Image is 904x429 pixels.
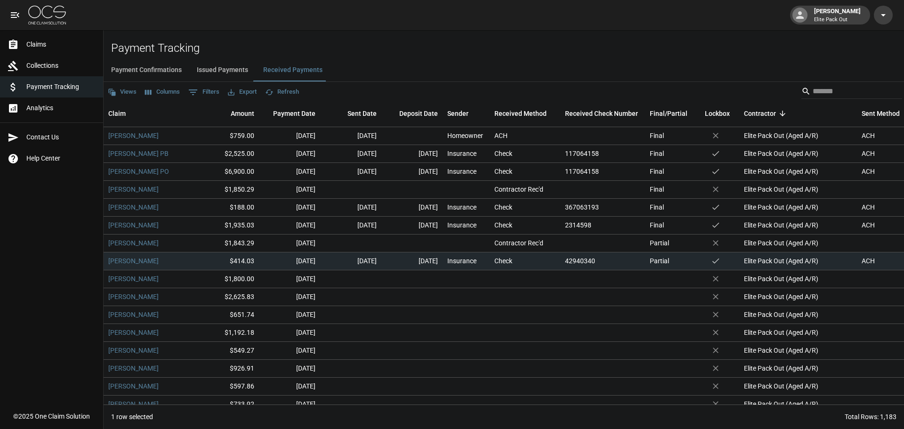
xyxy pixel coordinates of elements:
div: [DATE] [320,217,381,235]
a: [PERSON_NAME] [108,274,159,283]
div: $1,800.00 [198,270,259,288]
div: Elite Pack Out (Aged A/R) [739,217,857,235]
div: $1,843.29 [198,235,259,252]
div: [DATE] [381,252,443,270]
div: Final [650,167,664,176]
span: Contact Us [26,132,96,142]
div: Elite Pack Out (Aged A/R) [739,342,857,360]
div: Search [801,84,902,101]
div: Elite Pack Out (Aged A/R) [739,252,857,270]
div: Sent Method [857,100,904,127]
div: [DATE] [381,145,443,163]
span: Payment Tracking [26,82,96,92]
div: Elite Pack Out (Aged A/R) [739,324,857,342]
div: [DATE] [259,360,320,378]
div: $733.92 [198,396,259,413]
div: [DATE] [259,288,320,306]
div: dynamic tabs [104,59,904,81]
div: $1,935.03 [198,217,259,235]
div: [DATE] [259,396,320,413]
div: ACH [862,202,875,212]
div: Elite Pack Out (Aged A/R) [739,127,857,145]
div: [DATE] [259,199,320,217]
div: Elite Pack Out (Aged A/R) [739,378,857,396]
div: $1,850.29 [198,181,259,199]
div: Payment Date [259,100,320,127]
div: Final [650,185,664,194]
div: [DATE] [259,378,320,396]
div: $549.27 [198,342,259,360]
div: [DATE] [381,217,443,235]
div: [PERSON_NAME] [810,7,864,24]
div: 1 row selected [111,412,153,421]
div: Sender [443,100,490,127]
div: Payment Date [273,100,315,127]
div: Elite Pack Out (Aged A/R) [739,235,857,252]
div: $2,525.00 [198,145,259,163]
div: Received Check Number [560,100,645,127]
div: $651.74 [198,306,259,324]
div: Amount [198,100,259,127]
a: [PERSON_NAME] PO [108,167,169,176]
div: $414.03 [198,252,259,270]
div: $1,192.18 [198,324,259,342]
div: ACH [862,220,875,230]
a: [PERSON_NAME] [108,256,159,266]
div: Final [650,131,664,140]
div: Elite Pack Out (Aged A/R) [739,163,857,181]
div: Final [650,202,664,212]
div: Elite Pack Out (Aged A/R) [739,288,857,306]
div: Received Check Number [565,100,638,127]
button: Select columns [143,85,182,99]
div: Elite Pack Out (Aged A/R) [739,199,857,217]
a: [PERSON_NAME] [108,185,159,194]
div: [DATE] [259,217,320,235]
div: Contractor [744,100,776,127]
div: Final [650,220,664,230]
div: Insurance [447,167,476,176]
button: Show filters [186,85,222,100]
a: [PERSON_NAME] [108,131,159,140]
div: Lockbox [705,100,730,127]
div: Total Rows: 1,183 [845,412,896,421]
div: Elite Pack Out (Aged A/R) [739,145,857,163]
div: ACH [494,131,508,140]
div: 117064158 [565,149,599,158]
span: Claims [26,40,96,49]
div: Check [494,220,512,230]
div: Elite Pack Out (Aged A/R) [739,396,857,413]
div: Elite Pack Out (Aged A/R) [739,360,857,378]
div: Partial [650,256,669,266]
a: [PERSON_NAME] [108,220,159,230]
div: Elite Pack Out (Aged A/R) [739,181,857,199]
button: Views [105,85,139,99]
div: [DATE] [320,252,381,270]
h2: Payment Tracking [111,41,904,55]
button: Sort [776,107,789,120]
div: [DATE] [259,252,320,270]
a: [PERSON_NAME] [108,292,159,301]
div: ACH [862,167,875,176]
div: Received Method [494,100,547,127]
div: 117064158 [565,167,599,176]
div: $597.86 [198,378,259,396]
div: [DATE] [259,127,320,145]
button: Issued Payments [189,59,256,81]
div: Insurance [447,256,476,266]
span: Analytics [26,103,96,113]
div: [DATE] [259,145,320,163]
span: Collections [26,61,96,71]
div: Amount [231,100,254,127]
a: [PERSON_NAME] [108,238,159,248]
div: $6,900.00 [198,163,259,181]
div: Claim [108,100,126,127]
div: Contractor Rec'd [494,238,543,248]
div: Check [494,256,512,266]
div: Final [650,149,664,158]
div: ACH [862,131,875,140]
div: [DATE] [259,163,320,181]
div: Deposit Date [381,100,443,127]
button: open drawer [6,6,24,24]
div: Lockbox [692,100,739,127]
button: Export [226,85,259,99]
